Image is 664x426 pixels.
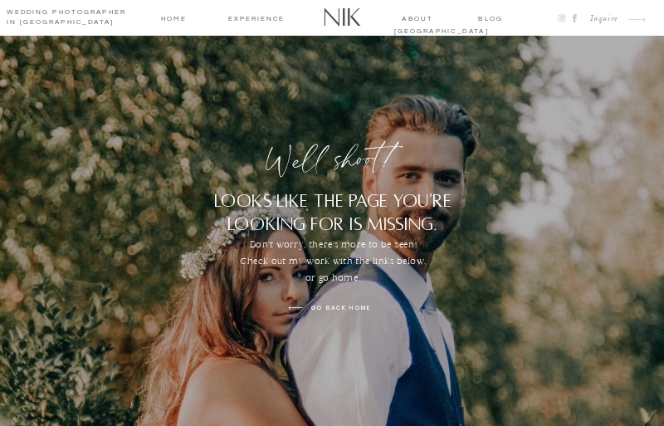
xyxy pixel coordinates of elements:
a: Don't worry, there's more to be seen! Check out my work with the links below, or go home. [238,237,428,289]
a: blog [468,13,513,23]
a: wedding photographerin [GEOGRAPHIC_DATA] [7,7,137,28]
a: home [152,13,196,23]
a: LOOKS LIKE THE PAGE YOU'RE LOOKING FOR IS MISSING. [200,190,466,214]
a: about [GEOGRAPHIC_DATA] [394,13,440,23]
a: Nik [317,4,368,32]
h1: Well shoot! [218,135,447,193]
a: Inquire [581,12,618,27]
a: go back home [298,303,384,313]
a: Experience [223,13,289,23]
h1: wedding photographer in [GEOGRAPHIC_DATA] [7,7,137,28]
